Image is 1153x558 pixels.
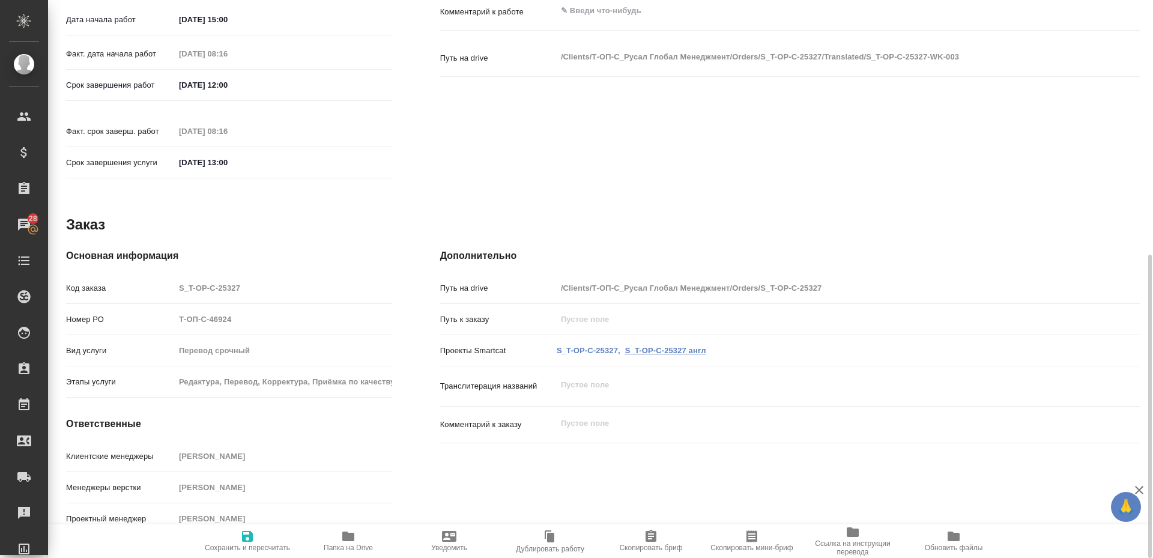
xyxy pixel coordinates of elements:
p: Номер РО [66,314,175,326]
p: Клиентские менеджеры [66,450,175,462]
span: Дублировать работу [516,545,584,553]
span: Папка на Drive [324,544,373,552]
button: 🙏 [1111,492,1141,522]
p: Путь к заказу [440,314,557,326]
input: Пустое поле [175,447,392,465]
p: Менеджеры верстки [66,482,175,494]
input: Пустое поле [175,342,392,359]
span: Сохранить и пересчитать [205,544,290,552]
span: 28 [22,213,44,225]
span: Скопировать бриф [619,544,682,552]
a: S_T-OP-C-25327 англ [625,346,706,355]
p: Путь на drive [440,282,557,294]
button: Сохранить и пересчитать [197,524,298,558]
span: Ссылка на инструкции перевода [810,539,896,556]
span: Уведомить [431,544,467,552]
input: Пустое поле [557,279,1082,297]
p: Путь на drive [440,52,557,64]
input: Пустое поле [175,510,392,527]
p: Факт. дата начала работ [66,48,175,60]
p: Срок завершения услуги [66,157,175,169]
input: Пустое поле [175,123,280,140]
textarea: /Clients/Т-ОП-С_Русал Глобал Менеджмент/Orders/S_T-OP-C-25327/Translated/S_T-OP-C-25327-WK-003 [557,47,1082,67]
p: Проекты Smartcat [440,345,557,357]
h4: Основная информация [66,249,392,263]
h4: Дополнительно [440,249,1140,263]
input: ✎ Введи что-нибудь [175,154,280,171]
p: Проектный менеджер [66,513,175,525]
input: Пустое поле [175,45,280,62]
span: Обновить файлы [925,544,983,552]
h4: Ответственные [66,417,392,431]
button: Скопировать бриф [601,524,701,558]
p: Комментарий к работе [440,6,557,18]
p: Факт. срок заверш. работ [66,126,175,138]
h2: Заказ [66,215,105,234]
p: Комментарий к заказу [440,419,557,431]
input: Пустое поле [557,311,1082,328]
a: 28 [3,210,45,240]
input: ✎ Введи что-нибудь [175,11,280,28]
p: Срок завершения работ [66,79,175,91]
input: Пустое поле [175,311,392,328]
button: Папка на Drive [298,524,399,558]
button: Обновить файлы [903,524,1004,558]
input: Пустое поле [175,373,392,390]
p: Дата начала работ [66,14,175,26]
p: Вид услуги [66,345,175,357]
button: Уведомить [399,524,500,558]
a: S_T-OP-C-25327, [557,346,620,355]
p: Код заказа [66,282,175,294]
button: Скопировать мини-бриф [701,524,802,558]
input: Пустое поле [175,279,392,297]
button: Дублировать работу [500,524,601,558]
input: ✎ Введи что-нибудь [175,76,280,94]
p: Этапы услуги [66,376,175,388]
span: Скопировать мини-бриф [710,544,793,552]
span: 🙏 [1116,494,1136,520]
input: Пустое поле [175,479,392,496]
p: Транслитерация названий [440,380,557,392]
button: Ссылка на инструкции перевода [802,524,903,558]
